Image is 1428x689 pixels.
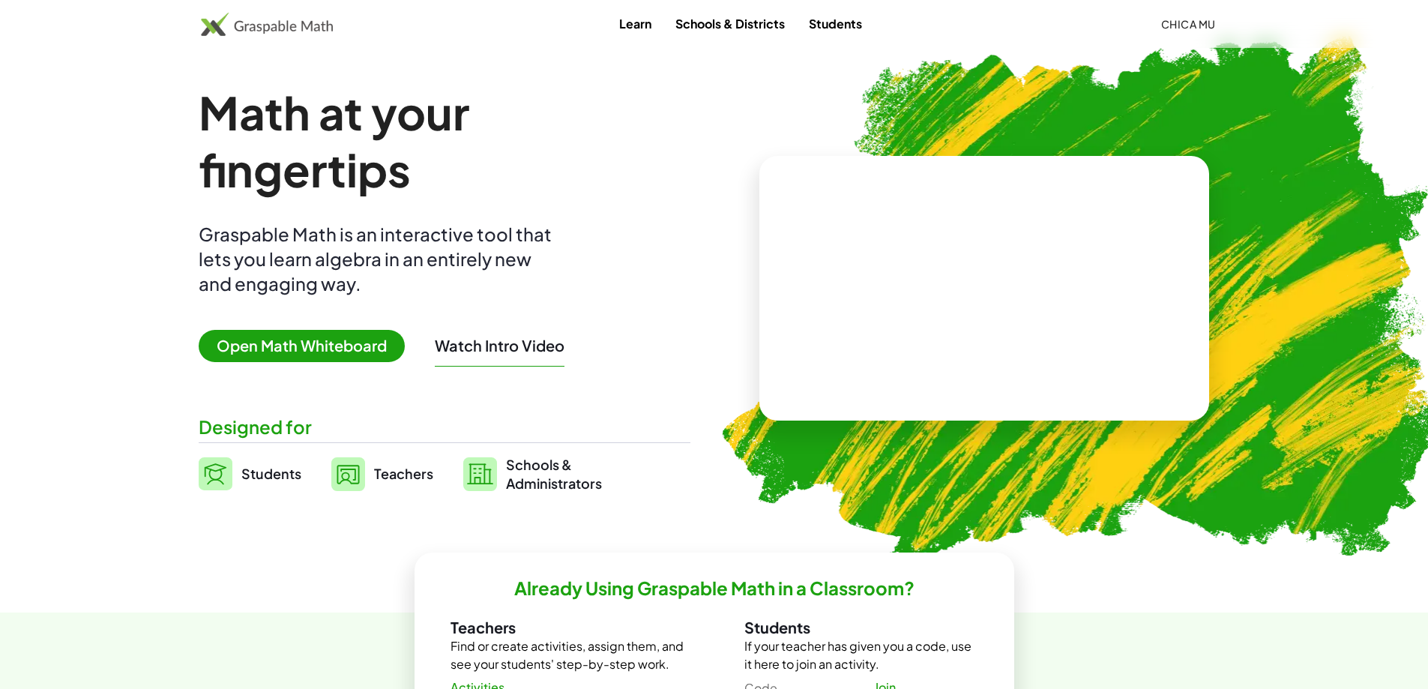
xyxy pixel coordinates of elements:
h2: Already Using Graspable Math in a Classroom? [514,577,915,600]
img: svg%3e [199,457,232,490]
a: Learn [607,10,663,37]
h1: Math at your fingertips [199,84,675,198]
span: Students [241,465,301,482]
a: Teachers [331,455,433,493]
img: svg%3e [331,457,365,491]
span: Chica mu [1160,17,1215,31]
h3: Students [744,618,978,637]
a: Students [199,455,301,493]
div: Designed for [199,415,690,439]
a: Open Math Whiteboard [199,339,417,355]
button: Chica mu [1148,10,1227,37]
span: Schools & Administrators [506,455,602,493]
p: If your teacher has given you a code, use it here to join an activity. [744,637,978,673]
button: Watch Intro Video [435,336,564,355]
video: What is this? This is dynamic math notation. Dynamic math notation plays a central role in how Gr... [872,232,1097,345]
img: svg%3e [463,457,497,491]
div: Graspable Math is an interactive tool that lets you learn algebra in an entirely new and engaging... [199,222,558,296]
span: Teachers [374,465,433,482]
p: Find or create activities, assign them, and see your students' step-by-step work. [451,637,684,673]
a: Schools & Districts [663,10,797,37]
a: Schools &Administrators [463,455,602,493]
span: Open Math Whiteboard [199,330,405,362]
a: Students [797,10,874,37]
h3: Teachers [451,618,684,637]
